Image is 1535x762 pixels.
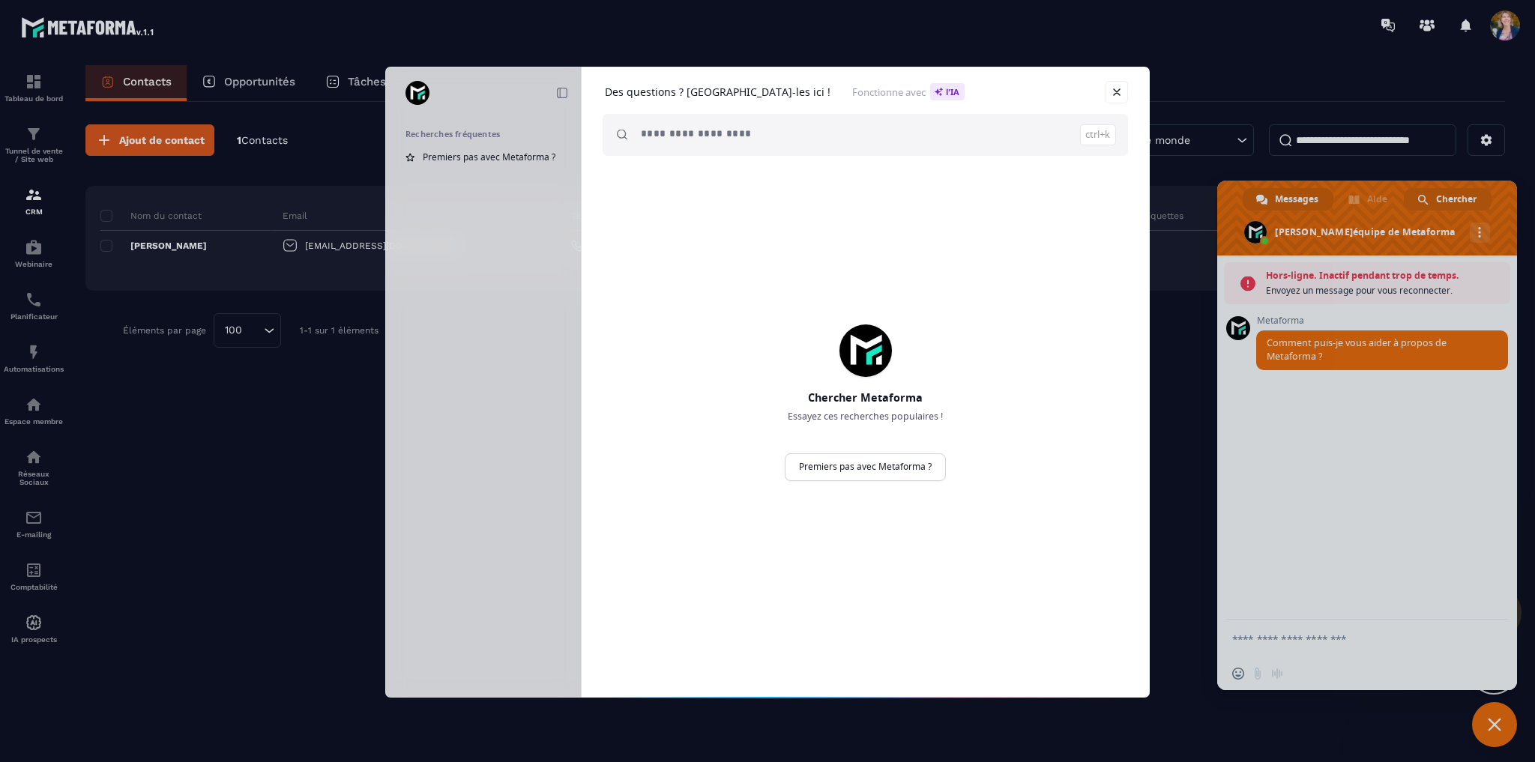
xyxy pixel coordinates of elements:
[605,85,830,99] h1: Des questions ? [GEOGRAPHIC_DATA]-les ici !
[423,151,555,163] span: Premiers pas avec Metaforma ?
[753,390,977,405] h2: Chercher Metaforma
[753,410,977,423] p: Essayez ces recherches populaires !
[405,129,561,139] h2: Recherches fréquentes
[785,453,946,481] a: Premiers pas avec Metaforma ?
[852,83,965,100] span: Fonctionne avec
[930,83,965,100] span: l'IA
